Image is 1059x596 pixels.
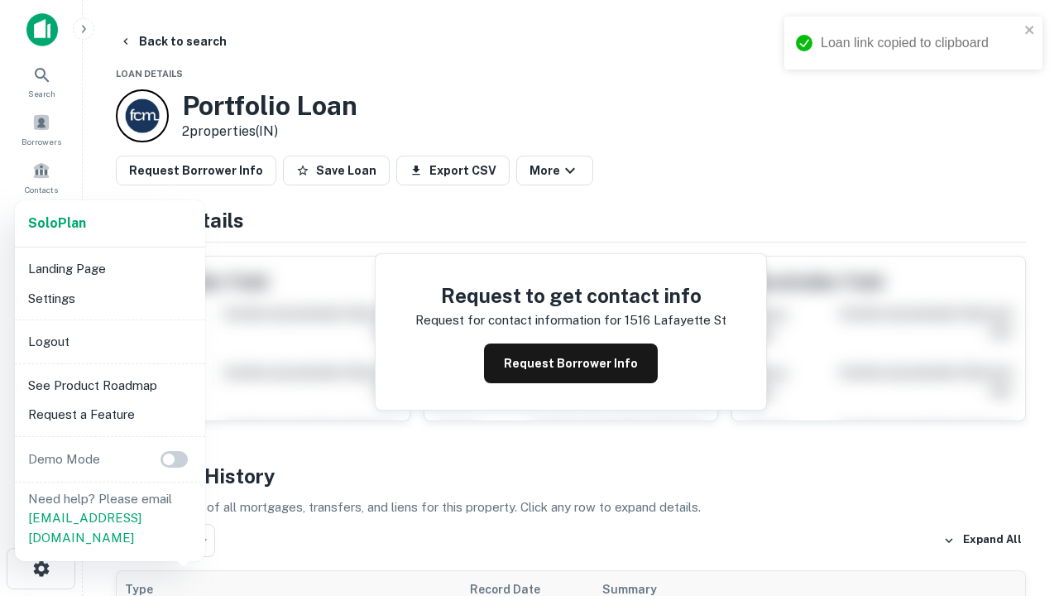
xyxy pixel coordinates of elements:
[976,464,1059,543] iframe: Chat Widget
[22,327,199,357] li: Logout
[821,33,1019,53] div: Loan link copied to clipboard
[22,284,199,314] li: Settings
[22,371,199,401] li: See Product Roadmap
[28,214,86,233] a: SoloPlan
[22,449,107,469] p: Demo Mode
[22,400,199,430] li: Request a Feature
[28,511,141,545] a: [EMAIL_ADDRESS][DOMAIN_NAME]
[1024,23,1036,39] button: close
[28,489,192,548] p: Need help? Please email
[22,254,199,284] li: Landing Page
[28,215,86,231] strong: Solo Plan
